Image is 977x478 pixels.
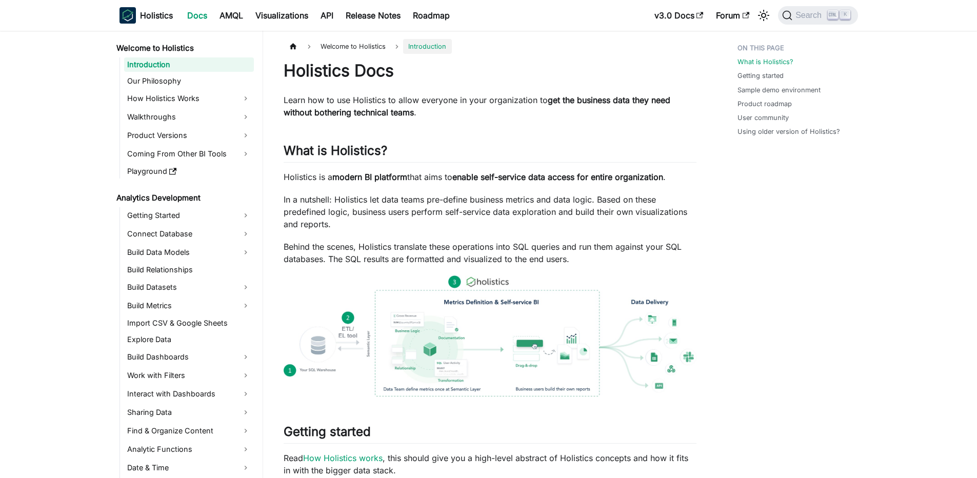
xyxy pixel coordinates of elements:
a: Product roadmap [737,99,792,109]
p: In a nutshell: Holistics let data teams pre-define business metrics and data logic. Based on thes... [284,193,696,230]
a: Sharing Data [124,404,254,421]
a: Analytic Functions [124,441,254,457]
strong: enable self-service data access for entire organization [452,172,663,182]
button: Search (Ctrl+K) [778,6,858,25]
a: Forum [710,7,755,24]
a: Work with Filters [124,367,254,384]
a: Product Versions [124,127,254,144]
button: Switch between dark and light mode (currently light mode) [755,7,772,24]
a: Walkthroughs [124,109,254,125]
a: Coming From Other BI Tools [124,146,254,162]
p: Learn how to use Holistics to allow everyone in your organization to . [284,94,696,118]
a: Date & Time [124,460,254,476]
a: v3.0 Docs [648,7,710,24]
a: Getting started [737,71,784,81]
nav: Breadcrumbs [284,39,696,54]
a: Home page [284,39,303,54]
a: Build Datasets [124,279,254,295]
a: Explore Data [124,332,254,347]
a: Our Philosophy [124,74,254,88]
a: Build Relationships [124,263,254,277]
a: Welcome to Holistics [113,41,254,55]
a: API [314,7,340,24]
nav: Docs sidebar [109,31,263,478]
a: Using older version of Holistics? [737,127,840,136]
h2: Getting started [284,424,696,444]
span: Introduction [403,39,451,54]
a: Release Notes [340,7,407,24]
a: User community [737,113,789,123]
span: Search [792,11,828,20]
p: Behind the scenes, Holistics translate these operations into SQL queries and run them against you... [284,241,696,265]
a: What is Holistics? [737,57,793,67]
a: Getting Started [124,207,254,224]
a: Docs [181,7,213,24]
h1: Holistics Docs [284,61,696,81]
a: Analytics Development [113,191,254,205]
a: Find & Organize Content [124,423,254,439]
a: Visualizations [249,7,314,24]
img: How Holistics fits in your Data Stack [284,275,696,396]
a: Connect Database [124,226,254,242]
strong: modern BI platform [332,172,407,182]
a: HolisticsHolistics [119,7,173,24]
a: Introduction [124,57,254,72]
kbd: K [840,10,850,19]
p: Read , this should give you a high-level abstract of Holistics concepts and how it fits in with t... [284,452,696,476]
a: Build Metrics [124,297,254,314]
a: Build Data Models [124,244,254,261]
a: Playground [124,164,254,178]
a: How Holistics Works [124,90,254,107]
span: Welcome to Holistics [315,39,391,54]
p: Holistics is a that aims to . [284,171,696,183]
a: How Holistics works [303,453,383,463]
h2: What is Holistics? [284,143,696,163]
a: Build Dashboards [124,349,254,365]
a: Import CSV & Google Sheets [124,316,254,330]
b: Holistics [140,9,173,22]
a: AMQL [213,7,249,24]
img: Holistics [119,7,136,24]
a: Interact with Dashboards [124,386,254,402]
a: Sample demo environment [737,85,821,95]
a: Roadmap [407,7,456,24]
